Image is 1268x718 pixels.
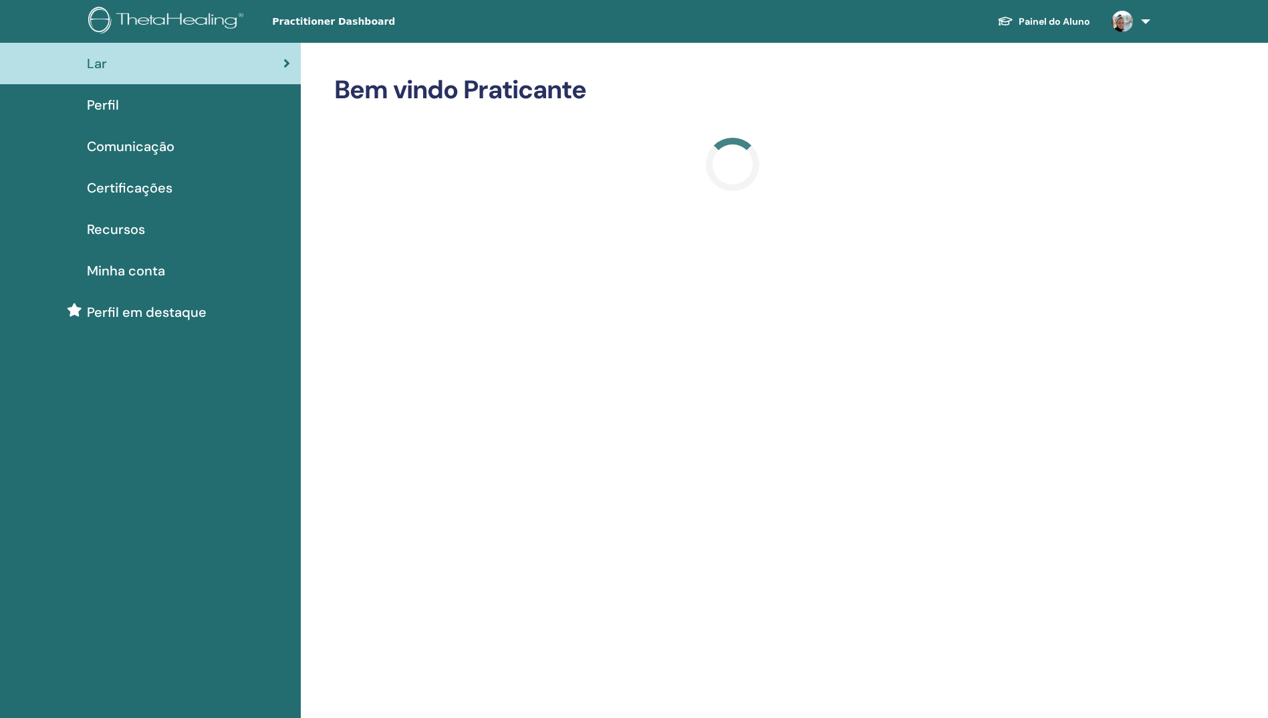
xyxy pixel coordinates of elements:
[87,178,172,198] span: Certificações
[987,9,1101,34] a: Painel do Aluno
[997,15,1013,27] img: graduation-cap-white.svg
[88,7,248,37] img: logo.png
[334,75,1132,106] h2: Bem vindo Praticante
[87,95,119,115] span: Perfil
[87,136,174,156] span: Comunicação
[272,15,473,29] span: Practitioner Dashboard
[87,53,107,74] span: Lar
[87,302,207,322] span: Perfil em destaque
[87,219,145,239] span: Recursos
[1112,11,1133,32] img: default.jpg
[87,261,165,281] span: Minha conta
